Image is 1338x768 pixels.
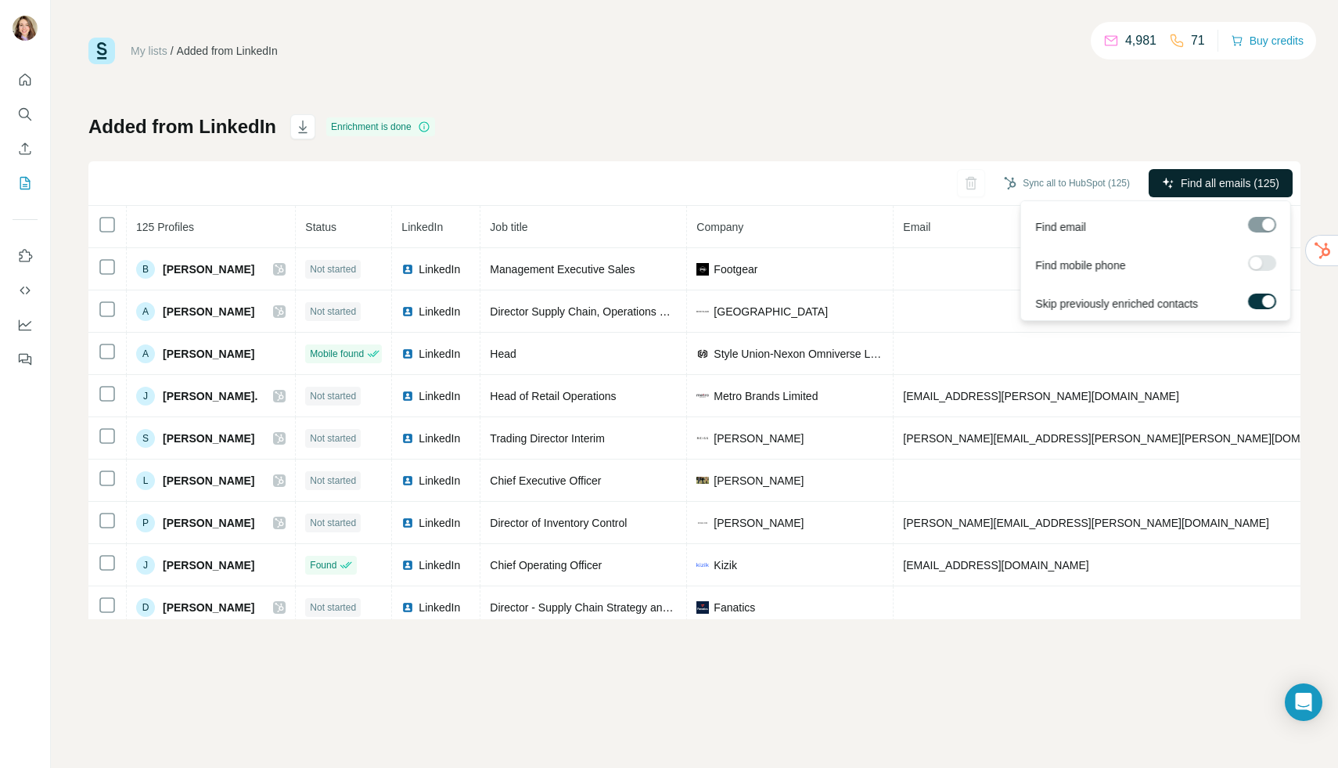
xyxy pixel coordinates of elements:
img: LinkedIn logo [401,474,414,487]
img: LinkedIn logo [401,517,414,529]
span: Find email [1035,219,1086,235]
span: Management Executive Sales [490,263,635,276]
img: LinkedIn logo [401,390,414,402]
span: Find mobile phone [1035,258,1125,273]
span: [PERSON_NAME] [163,473,254,489]
img: Surfe Logo [88,38,115,64]
img: company-logo [696,348,709,360]
div: Open Intercom Messenger [1285,683,1322,721]
span: Metro Brands Limited [714,388,818,404]
span: Status [305,221,336,233]
img: LinkedIn logo [401,559,414,571]
span: LinkedIn [401,221,443,233]
span: Style Union-Nexon Omniverse Limited [714,346,883,362]
span: Not started [310,600,356,615]
span: Company [696,221,743,233]
span: Trading Director Interim [490,432,605,445]
span: LinkedIn [419,388,460,404]
div: S [136,429,155,448]
span: [PERSON_NAME] [714,473,804,489]
img: company-logo [696,601,709,614]
img: company-logo [696,563,709,568]
span: [EMAIL_ADDRESS][PERSON_NAME][DOMAIN_NAME] [903,390,1178,402]
button: Sync all to HubSpot (125) [993,171,1141,195]
span: Not started [310,516,356,530]
button: Quick start [13,66,38,94]
button: Use Surfe API [13,276,38,305]
button: Feedback [13,345,38,373]
span: [GEOGRAPHIC_DATA] [714,304,828,319]
span: LinkedIn [419,346,460,362]
span: Not started [310,431,356,445]
img: company-logo [696,477,709,484]
span: Skip previously enriched contacts [1035,296,1198,312]
span: [PERSON_NAME] [163,557,254,573]
div: A [136,302,155,321]
span: Head of Retail Operations [490,390,616,402]
span: LinkedIn [419,431,460,446]
span: Not started [310,305,356,319]
img: company-logo [696,432,709,445]
span: Director of Inventory Control [490,517,627,529]
span: LinkedIn [419,600,460,615]
span: [PERSON_NAME] [163,515,254,531]
span: Footgear [714,261,757,277]
div: B [136,260,155,279]
img: LinkedIn logo [401,601,414,614]
div: Added from LinkedIn [177,43,278,59]
div: A [136,344,155,363]
div: Enrichment is done [326,117,435,136]
div: J [136,387,155,406]
span: LinkedIn [419,473,460,489]
img: LinkedIn logo [401,305,414,318]
img: company-logo [696,517,709,529]
h1: Added from LinkedIn [88,114,276,139]
span: Not started [310,474,356,488]
img: LinkedIn logo [401,432,414,445]
button: Search [13,100,38,128]
span: [PERSON_NAME]. [163,388,257,404]
p: 71 [1191,31,1205,50]
span: Not started [310,389,356,403]
button: Enrich CSV [13,135,38,163]
span: LinkedIn [419,515,460,531]
span: Chief Executive Officer [490,474,601,487]
span: Kizik [714,557,737,573]
img: company-logo [696,311,709,312]
li: / [171,43,174,59]
span: [EMAIL_ADDRESS][DOMAIN_NAME] [903,559,1088,571]
span: [PERSON_NAME] [714,515,804,531]
span: [PERSON_NAME] [163,261,254,277]
span: [PERSON_NAME] [163,600,254,615]
span: Job title [490,221,527,233]
div: L [136,471,155,490]
p: 4,981 [1125,31,1156,50]
span: Found [310,558,336,572]
button: Use Surfe on LinkedIn [13,242,38,270]
button: Find all emails (125) [1149,169,1293,197]
span: Fanatics [714,600,755,615]
button: Buy credits [1231,30,1304,52]
span: [PERSON_NAME] [163,304,254,319]
span: Email [903,221,930,233]
span: [PERSON_NAME][EMAIL_ADDRESS][PERSON_NAME][DOMAIN_NAME] [903,517,1269,529]
span: Not started [310,262,356,276]
div: J [136,556,155,575]
div: D [136,598,155,617]
span: Director Supply Chain, Operations & Risk [490,305,691,318]
div: P [136,514,155,532]
img: LinkedIn logo [401,348,414,360]
img: Avatar [13,16,38,41]
span: Find all emails (125) [1181,175,1279,191]
a: My lists [131,45,167,57]
span: LinkedIn [419,304,460,319]
img: company-logo [696,394,709,398]
img: company-logo [696,263,709,276]
span: 125 Profiles [136,221,194,233]
span: LinkedIn [419,557,460,573]
img: LinkedIn logo [401,263,414,276]
span: LinkedIn [419,261,460,277]
span: [PERSON_NAME] [714,431,804,446]
span: [PERSON_NAME] [163,346,254,362]
button: Dashboard [13,311,38,339]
